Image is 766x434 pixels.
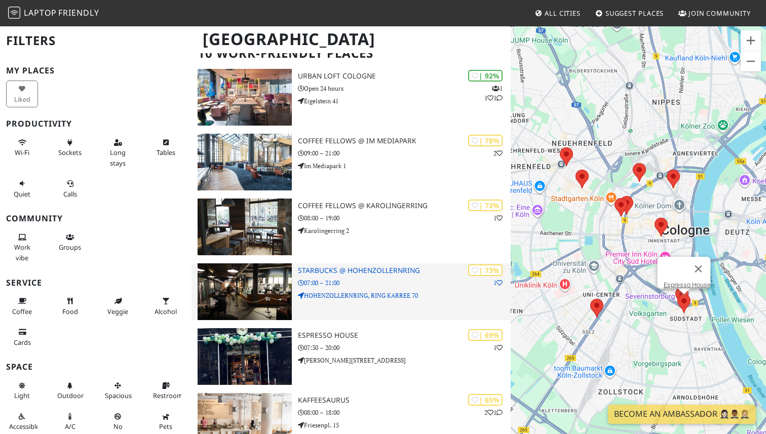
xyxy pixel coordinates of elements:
[15,148,29,157] span: Stable Wi-Fi
[6,278,185,288] h3: Service
[298,96,511,106] p: Eigelstein 41
[686,257,711,281] button: Close
[8,5,99,22] a: LaptopFriendly LaptopFriendly
[298,72,511,81] h3: URBAN LOFT Cologne
[6,229,38,266] button: Work vibe
[102,134,134,171] button: Long stays
[191,69,511,126] a: URBAN LOFT Cologne | 92% 111 URBAN LOFT Cologne Open 24 hours Eigelstein 41
[468,329,503,341] div: | 69%
[298,356,511,365] p: [PERSON_NAME][STREET_ADDRESS]
[24,7,57,18] span: Laptop
[62,307,78,316] span: Food
[6,214,185,223] h3: Community
[54,229,86,256] button: Groups
[298,343,511,352] p: 07:30 – 20:00
[530,4,585,22] a: All Cities
[59,243,81,252] span: Group tables
[159,422,172,431] span: Pet friendly
[198,134,292,190] img: Coffee Fellows @ Im Mediapark
[157,148,175,157] span: Work-friendly tables
[191,263,511,320] a: Starbucks @ Hohenzollernring | 73% 1 Starbucks @ Hohenzollernring 07:00 – 21:00 HOHENZOLLERNRING,...
[484,84,503,103] p: 1 1 1
[591,4,668,22] a: Suggest Places
[468,200,503,211] div: | 73%
[298,331,511,340] h3: Espresso House
[105,391,132,400] span: Spacious
[14,243,30,262] span: People working
[57,391,84,400] span: Outdoor area
[545,9,581,18] span: All Cities
[150,293,182,320] button: Alcohol
[65,422,75,431] span: Air conditioned
[298,161,511,171] p: Im Mediapark 1
[298,291,511,300] p: HOHENZOLLERNRING, RING KARREE 70
[298,420,511,430] p: Friesenpl. 15
[493,278,503,288] p: 1
[191,199,511,255] a: Coffee Fellows @ Karolingerring | 73% 1 Coffee Fellows @ Karolingerring 08:00 – 19:00 Karolingerr...
[484,408,503,417] p: 2 1
[6,66,185,75] h3: My Places
[191,134,511,190] a: Coffee Fellows @ Im Mediapark | 78% 2 Coffee Fellows @ Im Mediapark 09:00 – 21:00 Im Mediapark 1
[107,307,128,316] span: Veggie
[54,175,86,202] button: Calls
[110,148,126,167] span: Long stays
[6,175,38,202] button: Quiet
[741,51,761,71] button: Zoom out
[468,394,503,406] div: | 65%
[195,25,509,53] h1: [GEOGRAPHIC_DATA]
[14,338,31,347] span: Credit cards
[468,70,503,82] div: | 92%
[8,7,20,19] img: LaptopFriendly
[468,264,503,276] div: | 73%
[102,293,134,320] button: Veggie
[298,396,511,405] h3: Kaffeesaurus
[102,377,134,404] button: Spacious
[58,148,82,157] span: Power sockets
[664,281,711,289] a: Espresso House
[6,362,185,372] h3: Space
[150,134,182,161] button: Tables
[298,84,511,93] p: Open 24 hours
[298,278,511,288] p: 07:00 – 21:00
[298,148,511,158] p: 09:00 – 21:00
[198,199,292,255] img: Coffee Fellows @ Karolingerring
[153,391,183,400] span: Restroom
[198,69,292,126] img: URBAN LOFT Cologne
[298,226,511,235] p: Karolingerring 2
[54,293,86,320] button: Food
[6,324,38,350] button: Cards
[688,9,751,18] span: Join Community
[6,25,185,56] h2: Filters
[198,328,292,385] img: Espresso House
[493,148,503,158] p: 2
[6,119,185,129] h3: Productivity
[298,202,511,210] h3: Coffee Fellows @ Karolingerring
[493,213,503,223] p: 1
[12,307,32,316] span: Coffee
[6,293,38,320] button: Coffee
[468,135,503,146] div: | 78%
[155,307,177,316] span: Alcohol
[63,189,77,199] span: Video/audio calls
[674,4,755,22] a: Join Community
[605,9,664,18] span: Suggest Places
[298,408,511,417] p: 08:00 – 18:00
[191,328,511,385] a: Espresso House | 69% 1 Espresso House 07:30 – 20:00 [PERSON_NAME][STREET_ADDRESS]
[58,7,99,18] span: Friendly
[6,134,38,161] button: Wi-Fi
[54,134,86,161] button: Sockets
[741,30,761,51] button: Zoom in
[6,377,38,404] button: Light
[298,213,511,223] p: 08:00 – 19:00
[298,137,511,145] h3: Coffee Fellows @ Im Mediapark
[150,377,182,404] button: Restroom
[198,263,292,320] img: Starbucks @ Hohenzollernring
[9,422,40,431] span: Accessible
[14,189,30,199] span: Quiet
[14,391,30,400] span: Natural light
[54,377,86,404] button: Outdoor
[493,343,503,352] p: 1
[298,266,511,275] h3: Starbucks @ Hohenzollernring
